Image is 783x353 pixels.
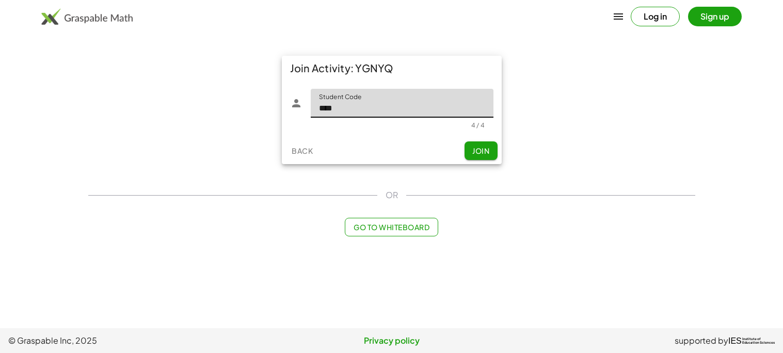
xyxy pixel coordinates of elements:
button: Join [465,141,498,160]
button: Go to Whiteboard [345,218,438,236]
span: Join [472,146,489,155]
span: © Graspable Inc, 2025 [8,334,264,347]
span: OR [386,189,398,201]
button: Back [286,141,319,160]
div: 4 / 4 [471,121,485,129]
span: IES [728,336,742,346]
a: Privacy policy [264,334,519,347]
button: Log in [631,7,680,26]
span: supported by [675,334,728,347]
span: Institute of Education Sciences [742,338,775,345]
span: Go to Whiteboard [354,222,429,232]
a: IESInstitute ofEducation Sciences [728,334,775,347]
div: Join Activity: YGNYQ [282,56,502,81]
button: Sign up [688,7,742,26]
span: Back [292,146,313,155]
